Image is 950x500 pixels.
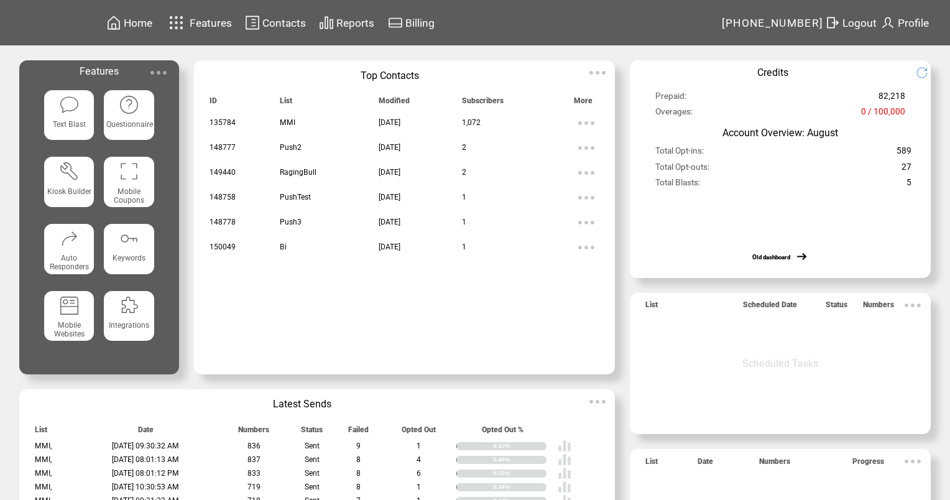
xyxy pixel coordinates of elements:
div: 0.14% [493,483,546,491]
a: Old dashboard [752,254,790,261]
img: chart.svg [319,15,334,30]
span: 589 [897,146,911,161]
a: Integrations [104,291,154,348]
span: Push3 [280,218,302,226]
span: Scheduled Tasks [742,358,818,369]
span: List [645,457,658,471]
span: Features [190,17,232,29]
span: MMI [280,118,295,127]
img: features.svg [165,12,187,33]
img: questionnaire.svg [119,95,139,115]
span: Billing [405,17,435,29]
div: 0.12% [493,442,546,450]
span: 150049 [210,243,236,251]
a: Keywords [104,224,154,281]
span: Scheduled Date [743,300,797,315]
img: ellypsis.svg [900,293,925,318]
span: Sent [305,469,320,478]
span: List [35,425,47,440]
span: 27 [902,162,911,177]
span: [DATE] 09:30:32 AM [112,442,179,450]
img: contacts.svg [245,15,260,30]
span: Total Blasts: [655,177,700,193]
span: Auto Responders [50,254,89,271]
a: Auto Responders [44,224,94,281]
span: Reports [336,17,374,29]
span: Progress [852,457,884,471]
a: Features [164,11,234,35]
span: 1 [417,442,421,450]
span: 2 [462,168,466,177]
span: 1 [462,243,466,251]
span: [DATE] 08:01:13 AM [112,455,179,464]
img: ellypsis.svg [900,449,925,474]
a: Home [104,13,154,32]
span: Account Overview: August [722,127,838,139]
span: Total Opt-ins: [655,146,704,161]
span: Mobile Websites [54,321,85,338]
a: Kiosk Builder [44,157,94,214]
img: tool%201.svg [59,161,80,182]
span: 837 [247,455,261,464]
img: ellypsis.svg [574,235,599,260]
img: ellypsis.svg [574,210,599,235]
span: List [645,300,658,315]
span: [DATE] 10:30:53 AM [112,483,179,491]
span: [DATE] 08:01:12 PM [112,469,179,478]
span: [DATE] [379,168,400,177]
span: [DATE] [379,118,400,127]
span: 148778 [210,218,236,226]
span: 719 [247,483,261,491]
img: exit.svg [825,15,840,30]
span: 836 [247,442,261,450]
img: home.svg [106,15,121,30]
img: mobile-websites.svg [59,295,80,316]
span: Opted Out [402,425,436,440]
img: ellypsis.svg [574,160,599,185]
span: Contacts [262,17,306,29]
img: ellypsis.svg [585,389,610,414]
img: coupons.svg [119,161,139,182]
img: profile.svg [880,15,895,30]
span: 0 / 100,000 [861,106,905,122]
img: ellypsis.svg [574,136,599,160]
img: keywords.svg [119,228,139,249]
a: Logout [823,13,879,32]
span: 1 [462,193,466,201]
span: Date [698,457,713,471]
span: Overages: [655,106,693,122]
img: text-blast.svg [59,95,80,115]
span: Questionnaire [106,120,153,129]
span: Failed [348,425,369,440]
span: MMI, [35,455,52,464]
span: Sent [305,455,320,464]
img: poll%20-%20white.svg [558,480,571,494]
span: Status [826,300,847,315]
span: [DATE] [379,193,400,201]
span: List [280,96,292,111]
img: integrations.svg [119,295,139,316]
span: MMI, [35,469,52,478]
span: Bi [280,243,287,251]
span: Home [124,17,152,29]
span: 149440 [210,168,236,177]
span: 8 [356,469,361,478]
span: [DATE] [379,143,400,152]
span: [PHONE_NUMBER] [722,17,824,29]
span: 5 [906,177,911,193]
span: More [574,96,593,111]
span: ID [210,96,217,111]
img: ellypsis.svg [146,60,171,85]
span: Modified [379,96,410,111]
span: Sent [305,442,320,450]
span: Status [301,425,323,440]
span: PushTest [280,193,311,201]
span: 148777 [210,143,236,152]
img: creidtcard.svg [388,15,403,30]
span: 148758 [210,193,236,201]
span: 4 [417,455,421,464]
span: 1 [417,483,421,491]
span: 1,072 [462,118,481,127]
span: 8 [356,455,361,464]
span: 6 [417,469,421,478]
